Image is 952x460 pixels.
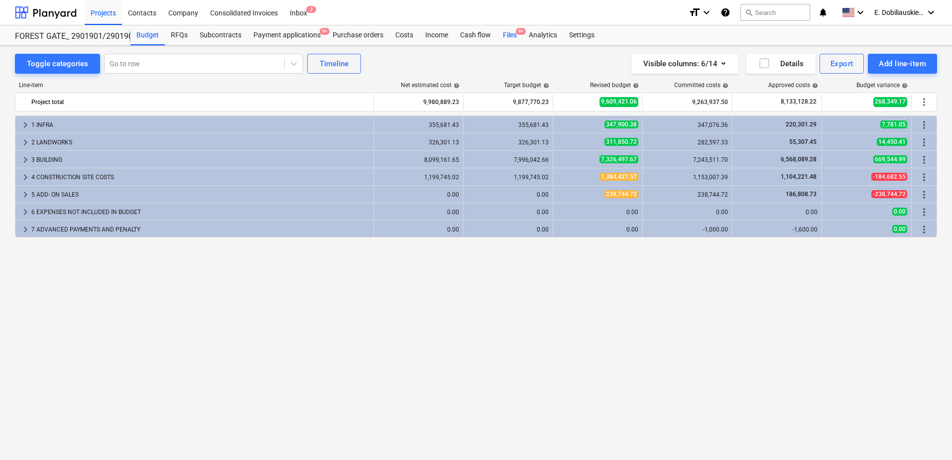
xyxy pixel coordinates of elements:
span: 238,744.72 [604,190,638,198]
div: 1,199,745.02 [468,174,549,181]
span: 7,326,497.67 [599,155,638,163]
a: Budget [130,25,165,45]
div: 0.00 [557,226,638,233]
span: 7,781.05 [880,120,907,128]
a: RFQs [165,25,194,45]
div: 0.00 [736,209,818,216]
div: 5 ADD- ON SALES [31,187,369,203]
div: 1,153,007.39 [647,174,728,181]
div: Details [758,57,804,70]
span: keyboard_arrow_right [19,189,31,201]
div: 1 INFRA [31,117,369,133]
span: 8,133,128.22 [780,98,818,106]
span: More actions [918,154,930,166]
div: 7,996,042.66 [468,156,549,163]
span: 268,349.17 [873,97,907,107]
button: Details [746,54,816,74]
div: Subcontracts [194,25,247,45]
div: Budget variance [856,82,908,89]
div: Files [497,25,523,45]
div: 8,099,161.65 [378,156,459,163]
span: keyboard_arrow_right [19,119,31,131]
div: 0.00 [468,209,549,216]
div: Revised budget [590,82,639,89]
a: Files9+ [497,25,523,45]
div: -1,000.00 [647,226,728,233]
span: -184,682.55 [871,173,907,181]
div: 9,877,770.23 [468,94,549,110]
div: 6 EXPENSES NOT INCLUDED IN BUDGET [31,204,369,220]
a: Purchase orders [327,25,389,45]
button: Search [740,4,810,21]
span: 0.00 [892,225,907,233]
span: keyboard_arrow_right [19,171,31,183]
i: keyboard_arrow_down [854,6,866,18]
span: 9+ [516,28,526,35]
div: Committed costs [674,82,728,89]
span: More actions [918,119,930,131]
div: 7 ADVANCED PAYMENTS AND PENALTY [31,222,369,237]
i: keyboard_arrow_down [701,6,713,18]
span: 347,900.38 [604,120,638,128]
span: help [452,83,460,89]
span: More actions [918,224,930,235]
div: 0.00 [647,209,728,216]
a: Income [419,25,454,45]
span: More actions [918,96,930,108]
div: 0.00 [468,191,549,198]
div: 4 CONSTRUCTION SITE COSTS [31,169,369,185]
div: Toggle categories [27,57,88,70]
a: Costs [389,25,419,45]
div: Cash flow [454,25,497,45]
button: Export [820,54,864,74]
div: Add line-item [879,57,926,70]
span: E. Dobiliauskiene [874,8,924,16]
span: 9+ [320,28,330,35]
span: help [631,83,639,89]
div: -1,600.00 [736,226,818,233]
button: Toggle categories [15,54,100,74]
span: 1,384,427.57 [599,173,638,181]
span: help [541,83,549,89]
span: More actions [918,171,930,183]
span: 669,544.99 [873,155,907,163]
span: More actions [918,206,930,218]
div: 3 BUILDING [31,152,369,168]
a: Settings [563,25,600,45]
a: Analytics [523,25,563,45]
div: 2 LANDWORKS [31,134,369,150]
div: 355,681.43 [468,121,549,128]
button: Add line-item [868,54,937,74]
span: keyboard_arrow_right [19,154,31,166]
div: Visible columns : 6/14 [643,57,726,70]
i: format_size [689,6,701,18]
span: search [745,8,753,16]
div: 347,076.36 [647,121,728,128]
span: 0.00 [892,208,907,216]
div: 0.00 [378,226,459,233]
span: keyboard_arrow_right [19,224,31,235]
span: keyboard_arrow_right [19,206,31,218]
div: 0.00 [557,209,638,216]
div: Net estimated cost [401,82,460,89]
div: 7,243,511.70 [647,156,728,163]
div: 9,263,937.50 [647,94,728,110]
div: 326,301.13 [378,139,459,146]
a: Payment applications9+ [247,25,327,45]
span: More actions [918,136,930,148]
button: Timeline [307,54,361,74]
span: help [900,83,908,89]
span: 2 [306,6,316,13]
div: 9,980,889.23 [378,94,459,110]
span: 186,808.73 [785,191,818,198]
div: Approved costs [768,82,818,89]
span: 9,609,421.06 [599,97,638,107]
div: 0.00 [378,209,459,216]
span: 14,450.41 [877,138,907,146]
div: Project total [31,94,369,110]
